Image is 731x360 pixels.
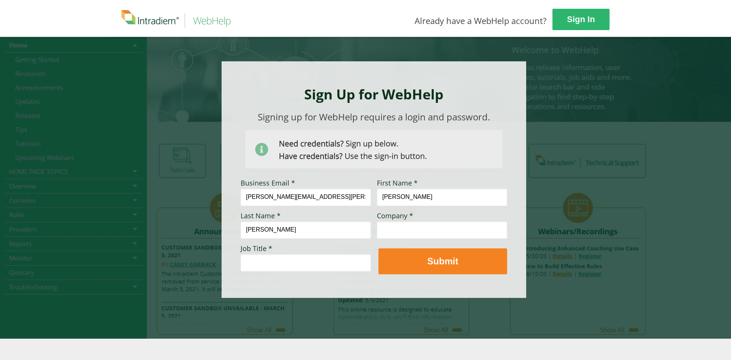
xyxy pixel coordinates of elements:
[241,244,272,253] span: Job Title *
[377,178,418,187] span: First Name *
[304,85,444,104] strong: Sign Up for WebHelp
[415,15,547,26] span: Already have a WebHelp account?
[427,256,458,266] strong: Submit
[241,178,295,187] span: Business Email *
[377,211,413,220] span: Company *
[378,248,507,274] button: Submit
[245,130,503,168] img: Need Credentials? Sign up below. Have Credentials? Use the sign-in button.
[567,14,595,24] strong: Sign In
[241,211,281,220] span: Last Name *
[552,9,610,30] a: Sign In
[258,110,490,123] span: Signing up for WebHelp requires a login and password.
